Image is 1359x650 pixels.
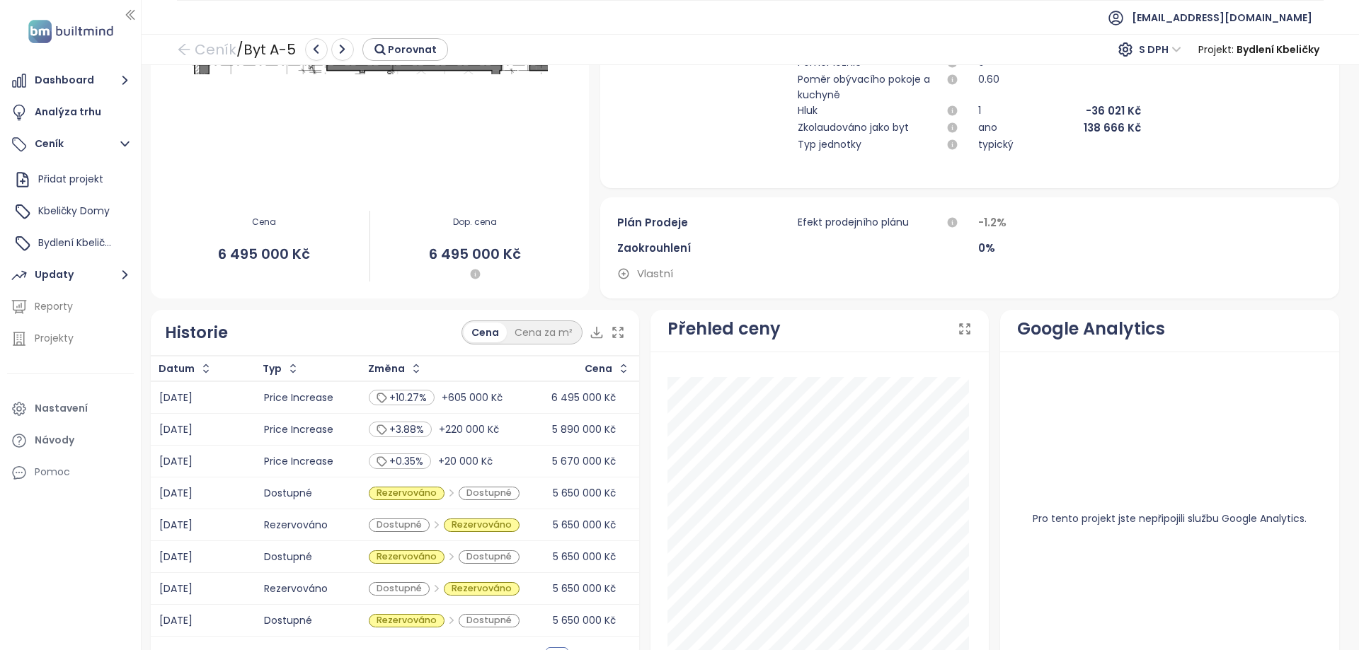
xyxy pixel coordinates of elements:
span: +0.35 % [389,457,423,466]
b: Zaokrouhlení [617,240,691,255]
a: arrow-left Ceník [177,37,236,62]
div: 5 650 000 Kč [539,489,630,498]
div: Google Analytics [1017,315,1165,342]
div: [DATE] [159,393,246,402]
div: Cena [585,364,612,373]
div: Datum [159,364,195,373]
div: Bydlení Kbeličky [11,229,130,257]
a: Projekty [7,325,134,353]
div: 0.60 [978,71,999,103]
b: Plán prodeje [617,215,688,230]
span: Cena [159,216,369,229]
div: Pomoc [35,463,70,481]
span: Kbeličky Domy [38,204,110,218]
div: Updaty [35,266,74,284]
div: typický [978,137,1014,153]
div: Cena za m² [507,323,580,342]
div: [DATE] [159,425,246,434]
div: Rezervováno [369,487,445,501]
span: +220 000 Kč [439,425,499,434]
span: 6 495 000 Kč [370,243,580,265]
div: 5 650 000 Kč [539,584,630,593]
div: 138 666 Kč [1084,120,1141,137]
div: Typ jednotky [798,137,861,153]
span: +20 000 Kč [438,457,493,466]
div: 5 650 000 Kč [539,521,630,530]
a: Nastavení [7,395,134,423]
img: logo [24,17,117,46]
div: Analýza trhu [35,103,101,121]
div: 5 890 000 Kč [538,425,630,434]
div: Typ [263,364,282,373]
a: Analýza trhu [7,98,134,127]
span: +10.27 % [389,393,427,402]
span: [EMAIL_ADDRESS][DOMAIN_NAME] [1132,1,1312,35]
button: Dashboard [7,66,134,95]
div: [DATE] [159,457,246,466]
div: price increase [264,425,352,434]
span: +605 000 Kč [442,393,503,402]
div: ano [978,120,997,137]
span: 6 495 000 Kč [159,243,369,265]
div: -36 021 Kč [1086,103,1141,120]
b: 0 % [978,240,995,255]
div: Dostupné [369,582,430,596]
b: Bydlení Kbeličky [1237,42,1319,57]
div: / Byt A-5 [177,37,448,62]
div: Projekt : [1198,37,1319,62]
span: Historie [165,324,228,342]
div: Cena [464,323,507,342]
div: [DATE] [159,552,246,562]
div: Kbeličky Domy [11,197,130,226]
button: Porovnat [362,38,448,61]
div: Rezervováno [369,550,445,564]
div: Rezervováno [444,582,520,596]
div: Dostupné [264,489,352,498]
span: Bydlení Kbeličky [38,236,115,250]
button: Ceník [7,130,134,158]
div: Rezervováno [264,521,352,530]
div: [DATE] [159,489,246,498]
div: Rezervováno [369,614,445,628]
div: Rezervováno [264,584,352,593]
div: Hluk [798,103,818,120]
div: Projekty [35,330,74,347]
span: Efekt prodejního plánu [798,214,909,231]
div: price increase [264,457,352,466]
a: Návody [7,426,134,455]
span: arrow-left [177,42,191,57]
div: Změna [368,364,405,373]
div: [DATE] [159,521,246,530]
div: Přidat projekt [11,166,130,194]
span: +3.88 % [389,425,424,434]
a: Reporty [7,293,134,321]
div: Dostupné [264,616,352,625]
div: Dostupné [459,487,520,501]
div: Dostupné [369,518,430,533]
div: 1 [978,103,981,120]
div: 5 670 000 Kč [538,457,630,466]
div: Návody [35,431,74,449]
span: Vlastní [637,265,673,282]
div: price increase [264,393,352,402]
b: -1.2 % [978,215,1007,230]
div: 5 650 000 Kč [539,616,630,625]
div: Přidat projekt [38,170,103,188]
div: Dostupné [459,550,520,564]
div: Dostupné [459,614,520,628]
div: Poměr obývacího pokoje a kuchyně [798,71,944,103]
div: Přehled ceny [667,315,781,342]
span: Dop. cena [370,216,580,229]
div: [DATE] [159,616,246,625]
span: Porovnat [388,42,437,57]
div: Pomoc [7,458,134,487]
div: [DATE] [159,584,246,593]
div: Reporty [35,298,73,315]
button: Updaty [7,261,134,289]
div: 6 495 000 Kč [537,393,630,402]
